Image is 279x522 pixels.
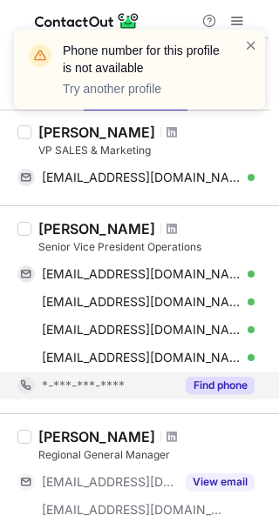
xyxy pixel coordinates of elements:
[26,42,54,70] img: warning
[63,42,223,77] header: Phone number for this profile is not available
[38,220,155,238] div: [PERSON_NAME]
[186,473,255,491] button: Reveal Button
[35,10,139,31] img: ContactOut v5.3.10
[38,143,269,158] div: VP SALES & Marketing
[38,239,269,255] div: Senior Vice President Operations
[42,266,242,282] span: [EMAIL_ADDRESS][DOMAIN_NAME]
[42,350,242,365] span: [EMAIL_ADDRESS][DOMAIN_NAME]
[42,294,242,310] span: [EMAIL_ADDRESS][DOMAIN_NAME]
[42,502,223,518] span: [EMAIL_ADDRESS][DOMAIN_NAME]
[63,80,223,97] p: Try another profile
[38,447,269,463] div: Regional General Manager
[186,377,255,394] button: Reveal Button
[42,474,175,490] span: [EMAIL_ADDRESS][DOMAIN_NAME]
[38,428,155,445] div: [PERSON_NAME]
[42,170,242,185] span: [EMAIL_ADDRESS][DOMAIN_NAME]
[42,322,242,338] span: [EMAIL_ADDRESS][DOMAIN_NAME]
